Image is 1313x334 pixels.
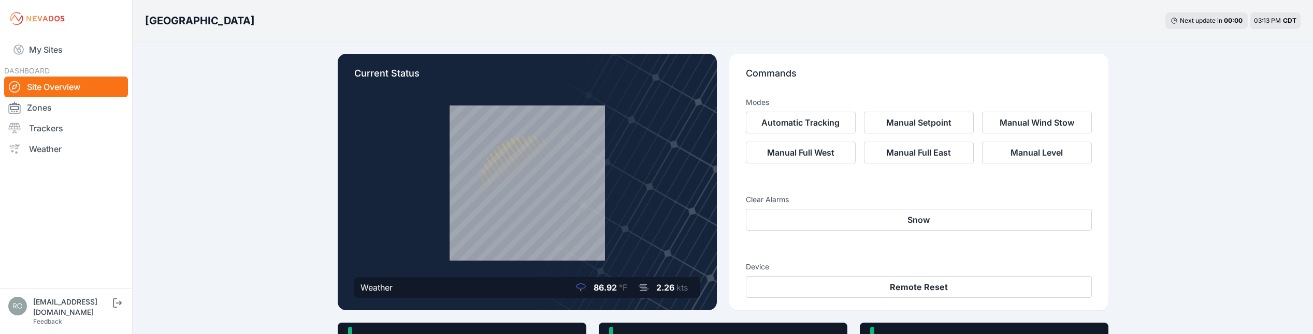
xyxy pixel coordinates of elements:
div: [EMAIL_ADDRESS][DOMAIN_NAME] [33,297,111,317]
a: Zones [4,97,128,118]
button: Manual Level [982,142,1092,163]
h3: [GEOGRAPHIC_DATA] [145,13,255,28]
a: My Sites [4,37,128,62]
img: rono@prim.com [8,297,27,315]
h3: Clear Alarms [746,194,1092,205]
img: Nevados [8,10,66,27]
div: 00 : 00 [1224,17,1243,25]
div: Weather [360,281,393,294]
span: DASHBOARD [4,66,50,75]
button: Automatic Tracking [746,112,856,133]
h3: Device [746,262,1092,272]
a: Site Overview [4,77,128,97]
span: Next update in [1180,17,1222,24]
nav: Breadcrumb [145,7,255,34]
span: 03:13 PM [1254,17,1281,24]
button: Snow [746,209,1092,231]
span: °F [619,282,627,293]
span: 86.92 [594,282,617,293]
button: Manual Full East [864,142,974,163]
p: Commands [746,66,1092,89]
span: kts [676,282,688,293]
span: CDT [1283,17,1296,24]
button: Manual Wind Stow [982,112,1092,133]
a: Trackers [4,118,128,139]
button: Manual Setpoint [864,112,974,133]
a: Feedback [33,317,62,325]
span: 2.26 [656,282,674,293]
p: Current Status [354,66,700,89]
a: Weather [4,139,128,159]
button: Remote Reset [746,276,1092,298]
h3: Modes [746,97,769,108]
button: Manual Full West [746,142,856,163]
